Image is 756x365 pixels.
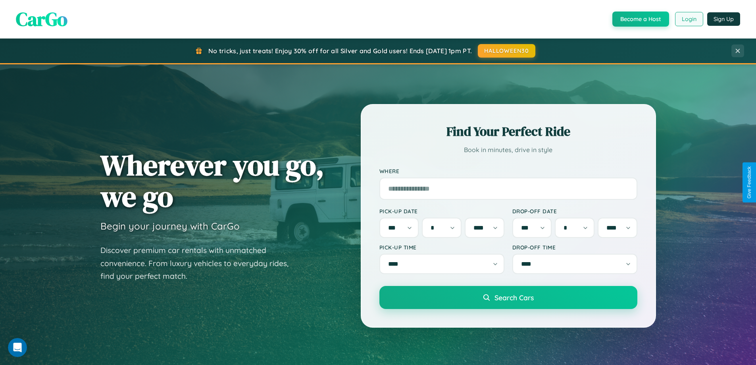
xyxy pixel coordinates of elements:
[612,12,669,27] button: Become a Host
[16,6,67,32] span: CarGo
[379,286,637,309] button: Search Cars
[379,123,637,140] h2: Find Your Perfect Ride
[100,149,324,212] h1: Wherever you go, we go
[208,47,472,55] span: No tricks, just treats! Enjoy 30% off for all Silver and Gold users! Ends [DATE] 1pm PT.
[379,168,637,174] label: Where
[707,12,740,26] button: Sign Up
[100,220,240,232] h3: Begin your journey with CarGo
[512,244,637,251] label: Drop-off Time
[379,244,504,251] label: Pick-up Time
[675,12,703,26] button: Login
[100,244,299,283] p: Discover premium car rentals with unmatched convenience. From luxury vehicles to everyday rides, ...
[512,208,637,214] label: Drop-off Date
[8,338,27,357] iframe: Intercom live chat
[746,166,752,199] div: Give Feedback
[379,208,504,214] label: Pick-up Date
[478,44,535,58] button: HALLOWEEN30
[494,293,534,302] span: Search Cars
[379,144,637,156] p: Book in minutes, drive in style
